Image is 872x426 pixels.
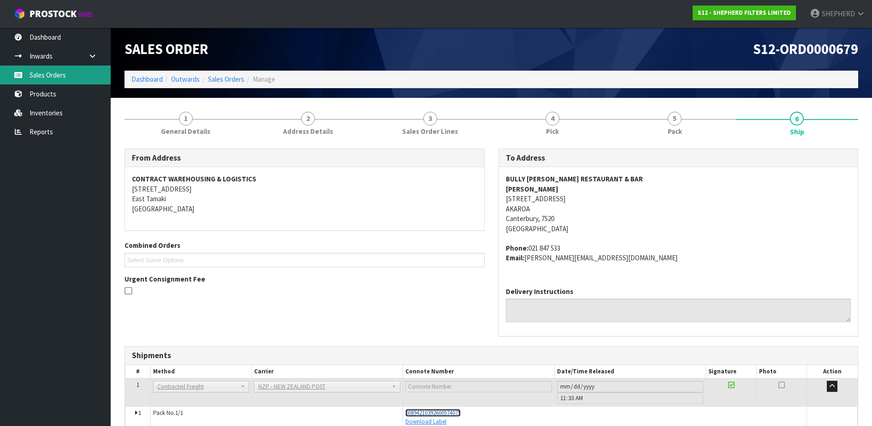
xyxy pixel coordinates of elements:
span: General Details [161,126,210,136]
strong: email [506,253,524,262]
span: 3 [423,112,437,126]
h3: To Address [506,154,851,162]
span: Ship [790,127,804,137]
small: WMS [78,10,93,19]
th: Carrier [251,365,403,378]
strong: CONTRACT WAREHOUSING & LOGISTICS [132,174,256,183]
span: Sales Order Lines [402,126,458,136]
a: Sales Orders [208,75,244,84]
label: Combined Orders [125,240,180,250]
th: Photo [756,365,807,378]
span: Sales Order [125,40,208,58]
strong: [PERSON_NAME] [506,185,558,193]
a: Outwards [171,75,200,84]
h3: From Address [132,154,477,162]
span: NZP - NEW ZEALAND POST [258,381,388,392]
span: 1/1 [175,409,183,417]
th: Signature [706,365,757,378]
span: S12-ORD0000679 [753,40,858,58]
strong: phone [506,244,528,252]
img: cube-alt.png [14,8,25,19]
a: Download Label [405,418,446,426]
th: Method [150,365,251,378]
label: Delivery Instructions [506,287,573,296]
span: Pack [668,126,682,136]
span: 6 [790,112,804,126]
span: SHEPHERD [822,9,855,18]
address: [STREET_ADDRESS] AKAROA Canterbury, 7520 [GEOGRAPHIC_DATA] [506,174,851,234]
span: 4 [546,112,559,126]
span: 2 [301,112,315,126]
span: 1 [179,112,193,126]
label: Urgent Consignment Fee [125,274,205,284]
a: 00894210392600574075 [405,409,461,417]
h3: Shipments [132,351,851,360]
span: Address Details [283,126,333,136]
th: Date/Time Released [554,365,706,378]
input: Connote Number [405,381,552,392]
span: Manage [253,75,275,84]
th: Action [807,365,858,378]
strong: BULLY [PERSON_NAME] RESTAURANT & BAR [506,174,643,183]
span: 1 [136,381,139,389]
th: Connote Number [403,365,555,378]
address: 021 847 533 [PERSON_NAME][EMAIL_ADDRESS][DOMAIN_NAME] [506,243,851,263]
span: ProStock [30,8,77,20]
span: 1 [138,409,141,417]
span: Contracted Freight [157,381,237,392]
a: Dashboard [131,75,163,84]
strong: S12 - SHEPHERD FILTERS LIMITED [698,9,791,17]
th: # [125,365,151,378]
span: Pick [546,126,559,136]
address: [STREET_ADDRESS] East Tamaki [GEOGRAPHIC_DATA] [132,174,477,214]
span: 5 [668,112,682,126]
